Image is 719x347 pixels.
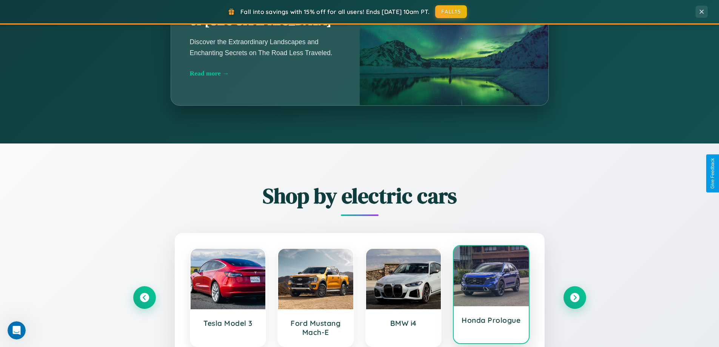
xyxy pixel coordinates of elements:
[8,321,26,339] iframe: Intercom live chat
[133,181,586,210] h2: Shop by electric cars
[198,319,258,328] h3: Tesla Model 3
[461,316,521,325] h3: Honda Prologue
[190,37,341,58] p: Discover the Extraordinary Landscapes and Enchanting Secrets on The Road Less Traveled.
[710,158,715,189] div: Give Feedback
[374,319,434,328] h3: BMW i4
[435,5,467,18] button: FALL15
[240,8,430,15] span: Fall into savings with 15% off for all users! Ends [DATE] 10am PT.
[190,69,341,77] div: Read more →
[286,319,346,337] h3: Ford Mustang Mach-E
